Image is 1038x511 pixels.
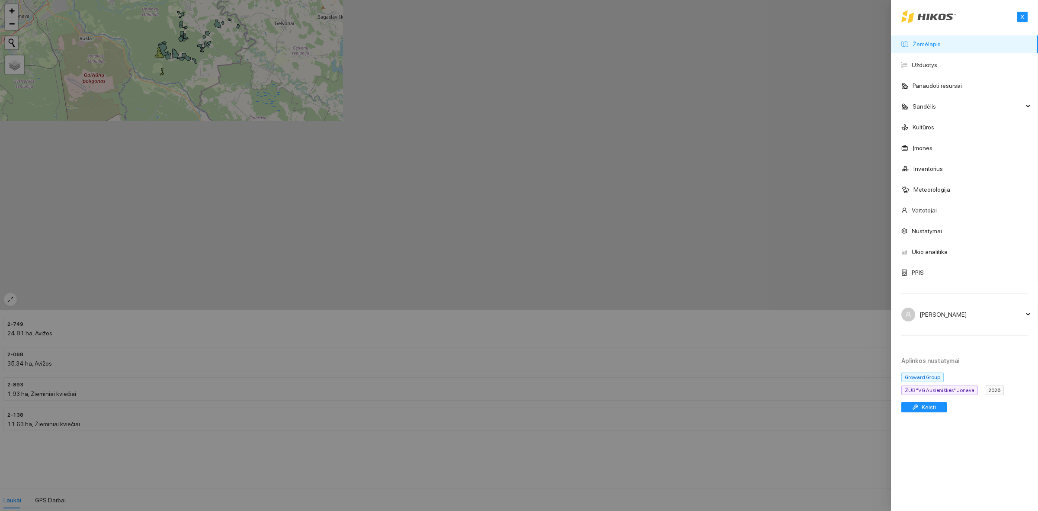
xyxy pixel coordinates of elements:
span: Groward Group [901,373,944,382]
span: tool [912,404,918,411]
span: [PERSON_NAME] [919,306,1023,323]
strong: Aplinkos nustatymai [901,357,959,364]
a: PPIS [912,269,924,276]
span: ŽŪB "VG Ausieniškės" Jonava [901,386,978,395]
a: Panaudoti resursai [913,82,962,89]
a: Vartotojai [912,207,937,214]
a: Žemėlapis [913,41,941,48]
button: close [1017,12,1028,22]
a: Nustatymai [912,228,942,235]
a: Meteorologija [913,186,950,193]
a: Inventorius [913,165,943,172]
a: Ūkio analitika [912,248,948,255]
span: user [905,312,911,318]
a: Kultūros [913,124,934,131]
span: close [1018,14,1027,20]
a: Įmonės [913,145,932,151]
span: Keisti [922,402,936,412]
a: Užduotys [912,61,937,68]
span: 2026 [985,386,1004,395]
span: Sandėlis [913,98,1023,115]
button: toolKeisti [901,402,947,412]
